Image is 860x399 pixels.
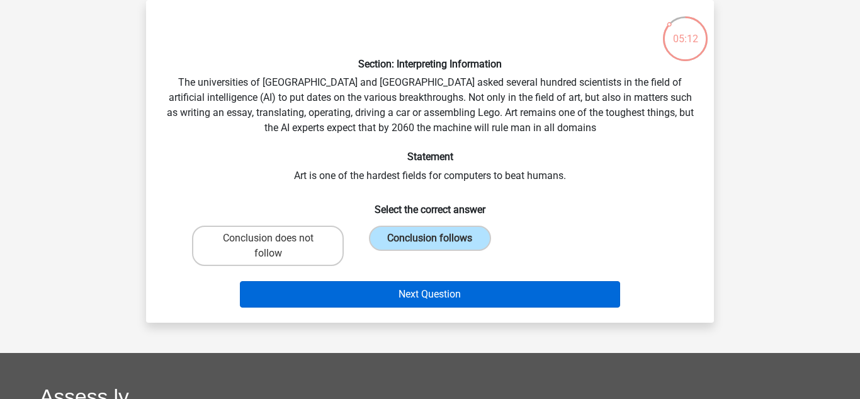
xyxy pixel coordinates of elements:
[662,15,709,47] div: 05:12
[192,226,344,266] label: Conclusion does not follow
[166,151,694,163] h6: Statement
[166,58,694,70] h6: Section: Interpreting Information
[151,10,709,313] div: The universities of [GEOGRAPHIC_DATA] and [GEOGRAPHIC_DATA] asked several hundred scientists in t...
[166,194,694,216] h6: Select the correct answer
[369,226,490,251] label: Conclusion follows
[240,281,621,308] button: Next Question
